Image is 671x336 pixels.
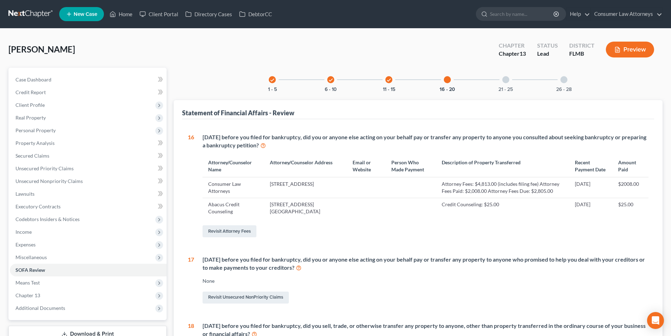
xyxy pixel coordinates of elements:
[182,8,236,20] a: Directory Cases
[10,162,167,175] a: Unsecured Priority Claims
[520,50,526,57] span: 13
[15,267,45,273] span: SOFA Review
[10,175,167,188] a: Unsecured Nonpriority Claims
[325,87,337,92] button: 6 - 10
[203,292,289,304] a: Revisit Unsecured NonPriority Claims
[15,305,65,311] span: Additional Documents
[136,8,182,20] a: Client Portal
[15,280,40,286] span: Means Test
[436,198,569,218] td: Credit Counseling: $25.00
[15,127,56,133] span: Personal Property
[499,50,526,58] div: Chapter
[15,115,46,121] span: Real Property
[203,277,648,285] div: None
[440,87,455,92] button: 16 - 20
[490,7,554,20] input: Search by name...
[15,254,47,260] span: Miscellaneous
[203,198,264,218] td: Abacus Credit Counseling
[15,203,61,209] span: Executory Contracts
[268,87,277,92] button: 1 - 5
[15,77,51,83] span: Case Dashboard
[436,177,569,198] td: Attorney Fees: $4,813.00 (includes filing fee) Attorney Fees Paid: $2,008.00 Attorney Fees Due: $...
[15,140,55,146] span: Property Analysis
[436,155,569,177] th: Description of Property Transferred
[10,137,167,149] a: Property Analysis
[328,78,333,83] i: check
[203,256,648,272] div: [DATE] before you filed for bankruptcy, did you or anyone else acting on your behalf pay or trans...
[10,149,167,162] a: Secured Claims
[383,87,395,92] button: 11 - 15
[537,50,558,58] div: Lead
[556,87,572,92] button: 26 - 28
[569,177,613,198] td: [DATE]
[15,229,32,235] span: Income
[264,198,347,218] td: [STREET_ADDRESS] [GEOGRAPHIC_DATA]
[569,42,595,50] div: District
[74,12,97,17] span: New Case
[10,86,167,99] a: Credit Report
[591,8,662,20] a: Consumer Law Attorneys
[203,155,264,177] th: Attorney/Counselor Name
[10,200,167,213] a: Executory Contracts
[566,8,590,20] a: Help
[15,102,45,108] span: Client Profile
[236,8,275,20] a: DebtorCC
[15,165,74,171] span: Unsecured Priority Claims
[606,42,654,57] button: Preview
[15,89,46,95] span: Credit Report
[8,44,75,54] span: [PERSON_NAME]
[569,155,613,177] th: Recent Payment Date
[537,42,558,50] div: Status
[15,242,36,248] span: Expenses
[203,133,648,149] div: [DATE] before you filed for bankruptcy, did you or anyone else acting on your behalf pay or trans...
[498,87,513,92] button: 21 - 25
[15,292,40,298] span: Chapter 13
[188,256,194,305] div: 17
[499,42,526,50] div: Chapter
[569,198,613,218] td: [DATE]
[613,155,648,177] th: Amount Paid
[386,78,391,83] i: check
[10,264,167,276] a: SOFA Review
[203,225,256,237] a: Revisit Attorney Fees
[264,155,347,177] th: Attorney/Counselor Address
[386,155,436,177] th: Person Who Made Payment
[10,73,167,86] a: Case Dashboard
[182,109,294,117] div: Statement of Financial Affairs - Review
[613,198,648,218] td: $25.00
[203,177,264,198] td: Consumer Law Attorneys
[613,177,648,198] td: $2008.00
[15,178,83,184] span: Unsecured Nonpriority Claims
[569,50,595,58] div: FLMB
[15,153,49,159] span: Secured Claims
[10,188,167,200] a: Lawsuits
[15,191,35,197] span: Lawsuits
[264,177,347,198] td: [STREET_ADDRESS]
[270,78,275,83] i: check
[647,312,664,329] div: Open Intercom Messenger
[15,216,80,222] span: Codebtors Insiders & Notices
[188,133,194,239] div: 16
[106,8,136,20] a: Home
[347,155,386,177] th: Email or Website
